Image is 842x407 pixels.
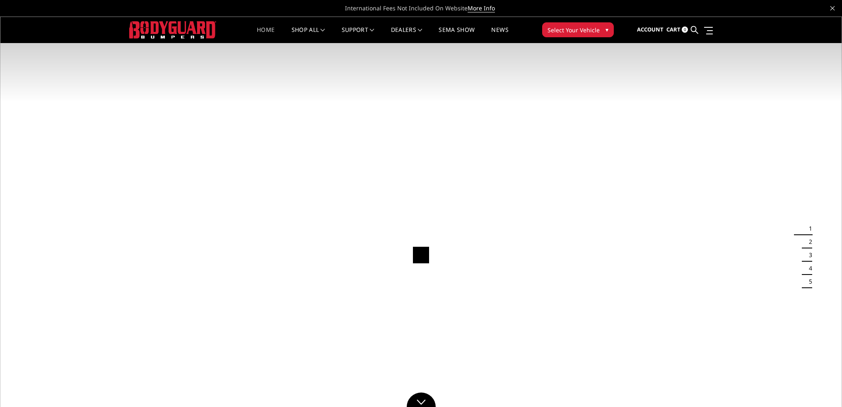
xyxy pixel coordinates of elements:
[637,26,663,33] span: Account
[491,27,508,43] a: News
[468,4,495,12] a: More Info
[542,22,614,37] button: Select Your Vehicle
[804,222,812,235] button: 1 of 5
[407,393,436,407] a: Click to Down
[342,27,374,43] a: Support
[804,248,812,262] button: 3 of 5
[682,26,688,33] span: 0
[666,26,680,33] span: Cart
[391,27,422,43] a: Dealers
[439,27,475,43] a: SEMA Show
[129,21,216,38] img: BODYGUARD BUMPERS
[292,27,325,43] a: shop all
[606,25,608,34] span: ▾
[804,235,812,248] button: 2 of 5
[548,26,600,34] span: Select Your Vehicle
[257,27,275,43] a: Home
[804,275,812,288] button: 5 of 5
[637,19,663,41] a: Account
[804,262,812,275] button: 4 of 5
[666,19,688,41] a: Cart 0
